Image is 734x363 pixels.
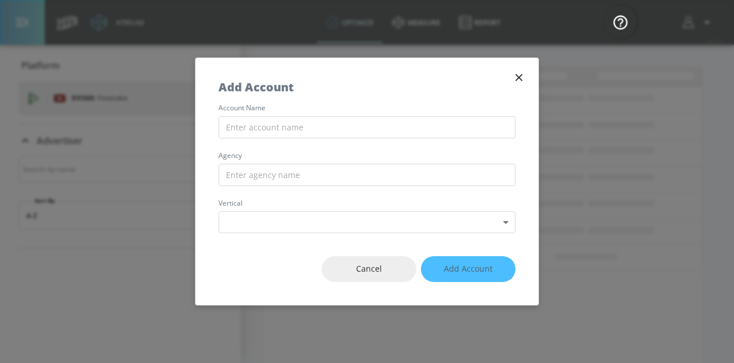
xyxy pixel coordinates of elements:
input: Enter account name [218,116,516,138]
span: Cancel [345,262,393,276]
label: agency [218,152,516,159]
button: Cancel [322,256,416,282]
h5: Add Account [218,81,294,93]
input: Enter agency name [218,164,516,186]
div: ​ [218,211,516,234]
button: Open Resource Center [604,6,637,38]
label: vertical [218,200,516,207]
label: account name [218,105,516,111]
